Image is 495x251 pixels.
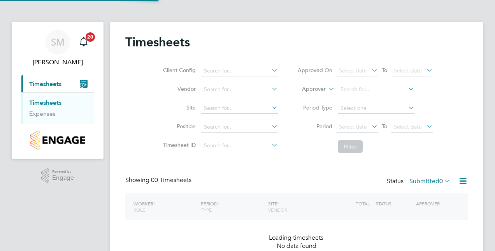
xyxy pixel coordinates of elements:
span: Steven McIntyre [21,58,94,67]
label: Client Config [161,67,196,74]
span: SM [51,37,65,47]
label: Period Type [297,104,332,111]
span: Select date [339,123,367,130]
span: Powered by [52,168,74,175]
input: Select one [338,103,414,114]
label: Period [297,123,332,130]
span: Select date [394,67,422,74]
button: Timesheets [21,75,94,92]
div: Showing [125,176,193,184]
label: Vendor [161,85,196,92]
span: Select date [394,123,422,130]
label: Timesheet ID [161,141,196,148]
input: Search for... [201,65,278,76]
button: Filter [338,140,363,153]
input: Search for... [201,84,278,95]
label: Submitted [409,177,451,185]
input: Search for... [201,122,278,133]
label: Approver [291,85,326,93]
input: Search for... [338,84,414,95]
span: 0 [439,177,443,185]
span: Select date [339,67,367,74]
a: Expenses [29,110,56,117]
img: countryside-properties-logo-retina.png [30,131,85,150]
nav: Main navigation [12,22,104,159]
span: Timesheets [29,80,61,88]
a: SM[PERSON_NAME] [21,30,94,67]
input: Search for... [201,140,278,151]
span: 20 [86,32,95,42]
div: Timesheets [21,92,94,124]
span: To [379,65,390,75]
input: Search for... [201,103,278,114]
a: Powered byEngage [41,168,74,183]
label: Approved On [297,67,332,74]
span: 00 Timesheets [151,176,191,184]
label: Position [161,123,196,130]
a: Timesheets [29,99,61,106]
a: 20 [76,30,91,55]
label: Site [161,104,196,111]
div: Status [387,176,452,187]
h2: Timesheets [125,34,190,50]
a: Go to home page [21,131,94,150]
span: Engage [52,175,74,181]
span: To [379,121,390,131]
